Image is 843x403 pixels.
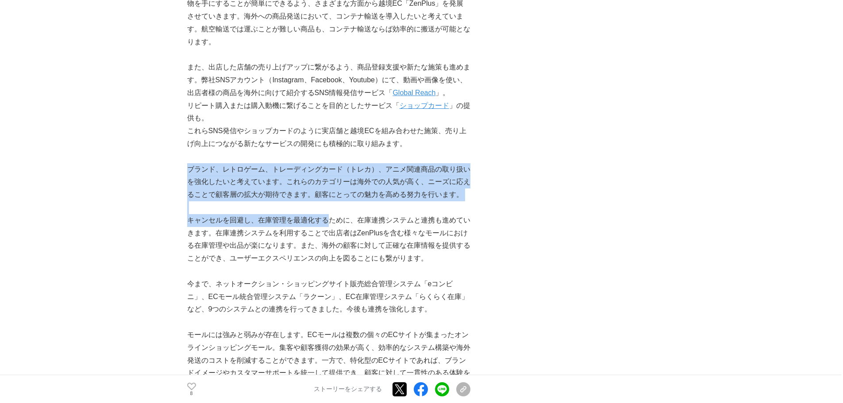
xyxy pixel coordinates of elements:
p: また、出店した店舗の売り上げアップに繋がるよう、商品登録支援や新たな施策も進めます。弊社SNSアカウント（Instagram、Facebook、Youtube）にて、動画や画像を使い、出店者様の... [187,61,470,99]
a: ショップカード [400,102,449,109]
p: 8 [187,391,196,395]
p: 今まで、ネットオークション・ショッピングサイト販売総合管理システム「eコンビニ」、ECモール統合管理システム「ラクーン」、EC在庫管理システム「らくらく在庫」など、9つのシステムとの連携を行って... [187,278,470,316]
p: ブランド、レトロゲーム、トレーディングカード（トレカ）、アニメ関連商品の取り扱いを強化したいと考えています。これらのカテゴリーは海外での人気が高く、ニーズに応えることで顧客層の拡大が期待できます... [187,163,470,201]
p: これらSNS発信やショップカードのように実店舗と越境ECを組み合わせた施策、売り上げ向上につながる新たなサービスの開発にも積極的に取り組みます。 [187,125,470,150]
p: ストーリーをシェアする [314,385,382,393]
p: キャンセルを回避し、在庫管理を最適化するために、在庫連携システムと連携も進めていきます。在庫連携システムを利用することで出店者はZenPlusを含む様々なモールにおける在庫管理や出品が楽になりま... [187,214,470,265]
p: リピート購入または購入動機に繋げることを目的としたサービス「 」の提供も。 [187,100,470,125]
a: Global Reach [393,89,435,96]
